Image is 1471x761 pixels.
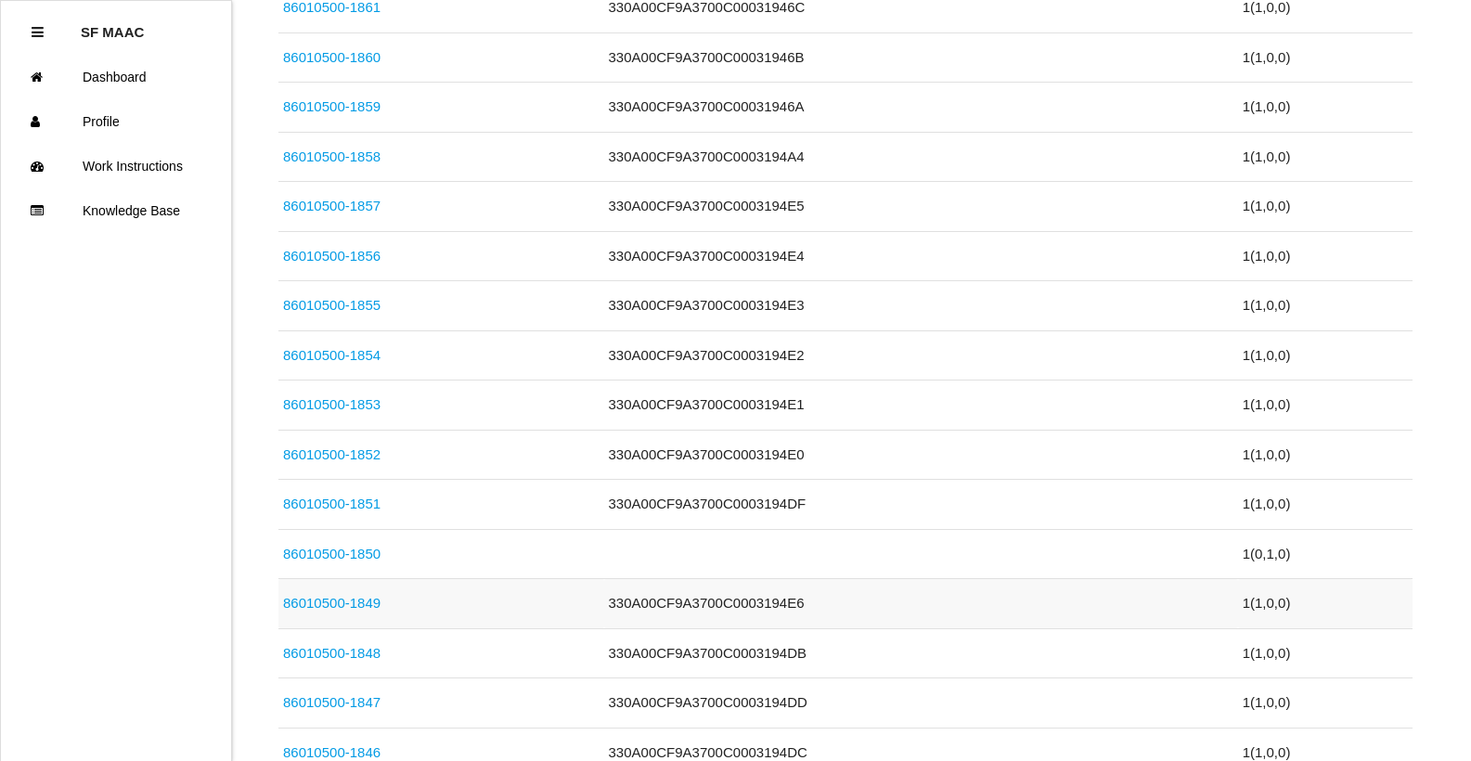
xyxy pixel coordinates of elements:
td: 330A00CF9A3700C0003194DF [604,480,1238,530]
a: Work Instructions [1,144,231,188]
a: 86010500-1849 [283,595,381,611]
a: 86010500-1859 [283,98,381,114]
td: 1 ( 0 , 1 , 0 ) [1238,529,1413,579]
a: 86010500-1855 [283,297,381,313]
td: 330A00CF9A3700C0003194E2 [604,330,1238,380]
a: 86010500-1860 [283,49,381,65]
a: 86010500-1857 [283,198,381,213]
a: 86010500-1848 [283,645,381,661]
td: 330A00CF9A3700C0003194E6 [604,579,1238,629]
div: Close [32,10,44,55]
td: 1 ( 1 , 0 , 0 ) [1238,32,1413,83]
td: 330A00CF9A3700C0003194DB [604,628,1238,678]
td: 330A00CF9A3700C00031946A [604,83,1238,133]
a: Dashboard [1,55,231,99]
a: 86010500-1858 [283,148,381,164]
td: 330A00CF9A3700C0003194E3 [604,281,1238,331]
a: 86010500-1847 [283,694,381,710]
td: 330A00CF9A3700C0003194E0 [604,430,1238,480]
a: 86010500-1853 [283,396,381,412]
td: 1 ( 1 , 0 , 0 ) [1238,182,1413,232]
td: 1 ( 1 , 0 , 0 ) [1238,83,1413,133]
td: 330A00CF9A3700C0003194A4 [604,132,1238,182]
a: Knowledge Base [1,188,231,233]
td: 1 ( 1 , 0 , 0 ) [1238,628,1413,678]
td: 1 ( 1 , 0 , 0 ) [1238,480,1413,530]
td: 1 ( 1 , 0 , 0 ) [1238,678,1413,729]
a: 86010500-1846 [283,744,381,760]
td: 330A00CF9A3700C0003194E5 [604,182,1238,232]
td: 1 ( 1 , 0 , 0 ) [1238,132,1413,182]
td: 1 ( 1 , 0 , 0 ) [1238,579,1413,629]
a: 86010500-1852 [283,446,381,462]
td: 330A00CF9A3700C0003194DD [604,678,1238,729]
a: Profile [1,99,231,144]
a: 86010500-1856 [283,248,381,264]
p: SF MAAC [81,10,144,40]
td: 1 ( 1 , 0 , 0 ) [1238,430,1413,480]
td: 330A00CF9A3700C0003194E4 [604,231,1238,281]
td: 330A00CF9A3700C00031946B [604,32,1238,83]
a: 86010500-1850 [283,546,381,561]
td: 1 ( 1 , 0 , 0 ) [1238,231,1413,281]
td: 330A00CF9A3700C0003194E1 [604,380,1238,431]
a: 86010500-1854 [283,347,381,363]
td: 1 ( 1 , 0 , 0 ) [1238,281,1413,331]
td: 1 ( 1 , 0 , 0 ) [1238,380,1413,431]
td: 1 ( 1 , 0 , 0 ) [1238,330,1413,380]
a: 86010500-1851 [283,496,381,511]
